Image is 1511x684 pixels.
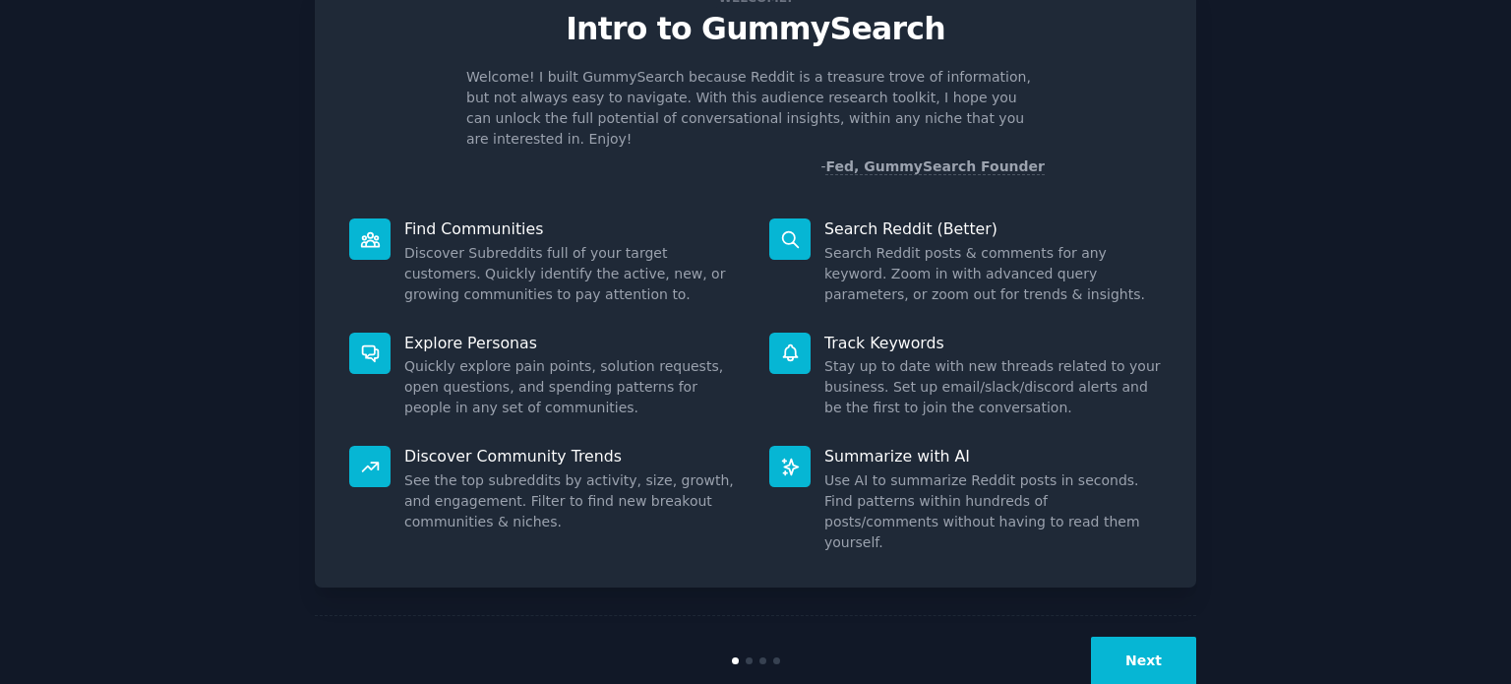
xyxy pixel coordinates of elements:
dd: Discover Subreddits full of your target customers. Quickly identify the active, new, or growing c... [404,243,742,305]
a: Fed, GummySearch Founder [825,158,1045,175]
dd: Use AI to summarize Reddit posts in seconds. Find patterns within hundreds of posts/comments with... [824,470,1162,553]
p: Intro to GummySearch [335,12,1176,46]
p: Track Keywords [824,333,1162,353]
dd: Search Reddit posts & comments for any keyword. Zoom in with advanced query parameters, or zoom o... [824,243,1162,305]
p: Discover Community Trends [404,446,742,466]
p: Welcome! I built GummySearch because Reddit is a treasure trove of information, but not always ea... [466,67,1045,150]
p: Summarize with AI [824,446,1162,466]
dd: Quickly explore pain points, solution requests, open questions, and spending patterns for people ... [404,356,742,418]
div: - [820,156,1045,177]
p: Explore Personas [404,333,742,353]
dd: See the top subreddits by activity, size, growth, and engagement. Filter to find new breakout com... [404,470,742,532]
dd: Stay up to date with new threads related to your business. Set up email/slack/discord alerts and ... [824,356,1162,418]
p: Find Communities [404,218,742,239]
p: Search Reddit (Better) [824,218,1162,239]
